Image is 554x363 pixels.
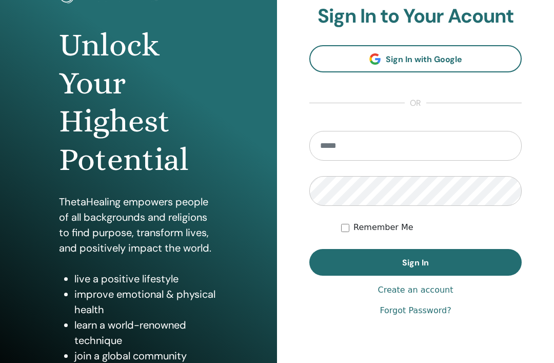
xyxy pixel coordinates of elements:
h2: Sign In to Your Acount [309,5,522,28]
span: Sign In [402,257,429,268]
li: live a positive lifestyle [74,271,218,286]
a: Create an account [378,284,453,296]
span: or [405,97,426,109]
div: Keep me authenticated indefinitely or until I manually logout [341,221,522,234]
a: Sign In with Google [309,45,522,72]
li: learn a world-renowned technique [74,317,218,348]
a: Forgot Password? [380,304,451,317]
button: Sign In [309,249,522,276]
h1: Unlock Your Highest Potential [59,26,218,179]
p: ThetaHealing empowers people of all backgrounds and religions to find purpose, transform lives, a... [59,194,218,256]
li: improve emotional & physical health [74,286,218,317]
label: Remember Me [353,221,413,234]
span: Sign In with Google [386,54,462,65]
